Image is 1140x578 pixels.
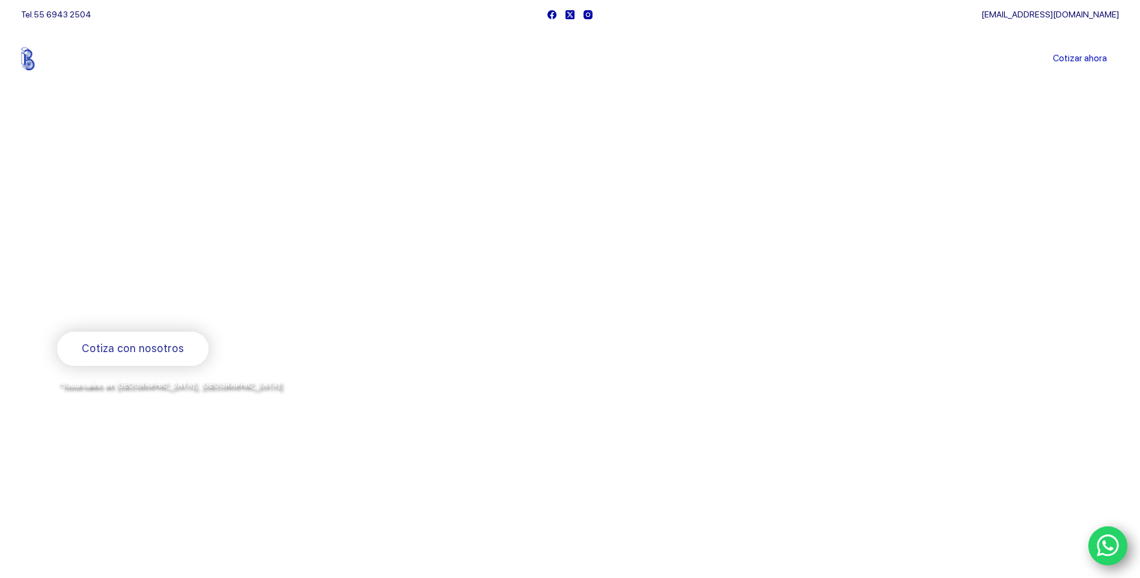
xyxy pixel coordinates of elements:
[82,340,184,357] span: Cotiza con nosotros
[547,10,556,19] a: Facebook
[57,300,294,315] span: Rodamientos y refacciones industriales
[565,10,575,19] a: X (Twitter)
[21,10,91,19] span: Tel.
[1041,47,1119,71] a: Cotizar ahora
[57,394,348,403] span: y envíos a todo [GEOGRAPHIC_DATA] por la paquetería de su preferencia
[57,179,211,194] span: Bienvenido a Balerytodo®
[21,47,96,70] img: Balerytodo
[1088,526,1128,566] a: WhatsApp
[57,332,209,366] a: Cotiza con nosotros
[34,10,91,19] a: 55 6943 2504
[981,10,1119,19] a: [EMAIL_ADDRESS][DOMAIN_NAME]
[584,10,593,19] a: Instagram
[428,29,712,89] nav: Menu Principal
[57,205,491,288] span: Somos los doctores de la industria
[57,380,281,389] span: *Sucursales en [GEOGRAPHIC_DATA], [GEOGRAPHIC_DATA]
